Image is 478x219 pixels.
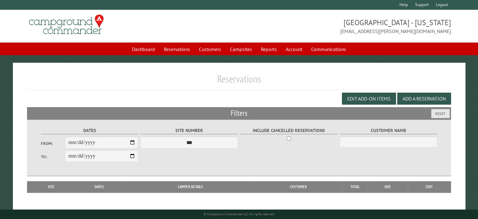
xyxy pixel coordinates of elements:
small: © Campground Commander LLC. All rights reserved. [204,212,275,216]
a: Reports [257,43,281,55]
span: [GEOGRAPHIC_DATA] - [US_STATE] [EMAIL_ADDRESS][PERSON_NAME][DOMAIN_NAME] [239,17,451,35]
label: Site Number [140,127,238,134]
label: From: [41,141,65,147]
h1: Reservations [27,73,451,90]
label: Include Cancelled Reservations [240,127,338,134]
label: To: [41,154,65,160]
a: Customers [195,43,225,55]
a: Account [282,43,306,55]
a: Dashboard [128,43,159,55]
th: Edit [408,181,451,193]
th: Customer [254,181,343,193]
a: Communications [307,43,350,55]
a: Campsites [226,43,256,55]
button: Add a Reservation [397,93,451,105]
th: Camper Details [127,181,254,193]
label: Customer Name [340,127,437,134]
button: Edit Add-on Items [342,93,396,105]
button: Reset [431,109,450,118]
th: Due [368,181,408,193]
label: Dates [41,127,139,134]
h2: Filters [27,107,451,119]
th: Total [343,181,368,193]
th: Dates [72,181,127,193]
a: Reservations [160,43,194,55]
img: Campground Commander [27,12,106,37]
th: Site [30,181,72,193]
